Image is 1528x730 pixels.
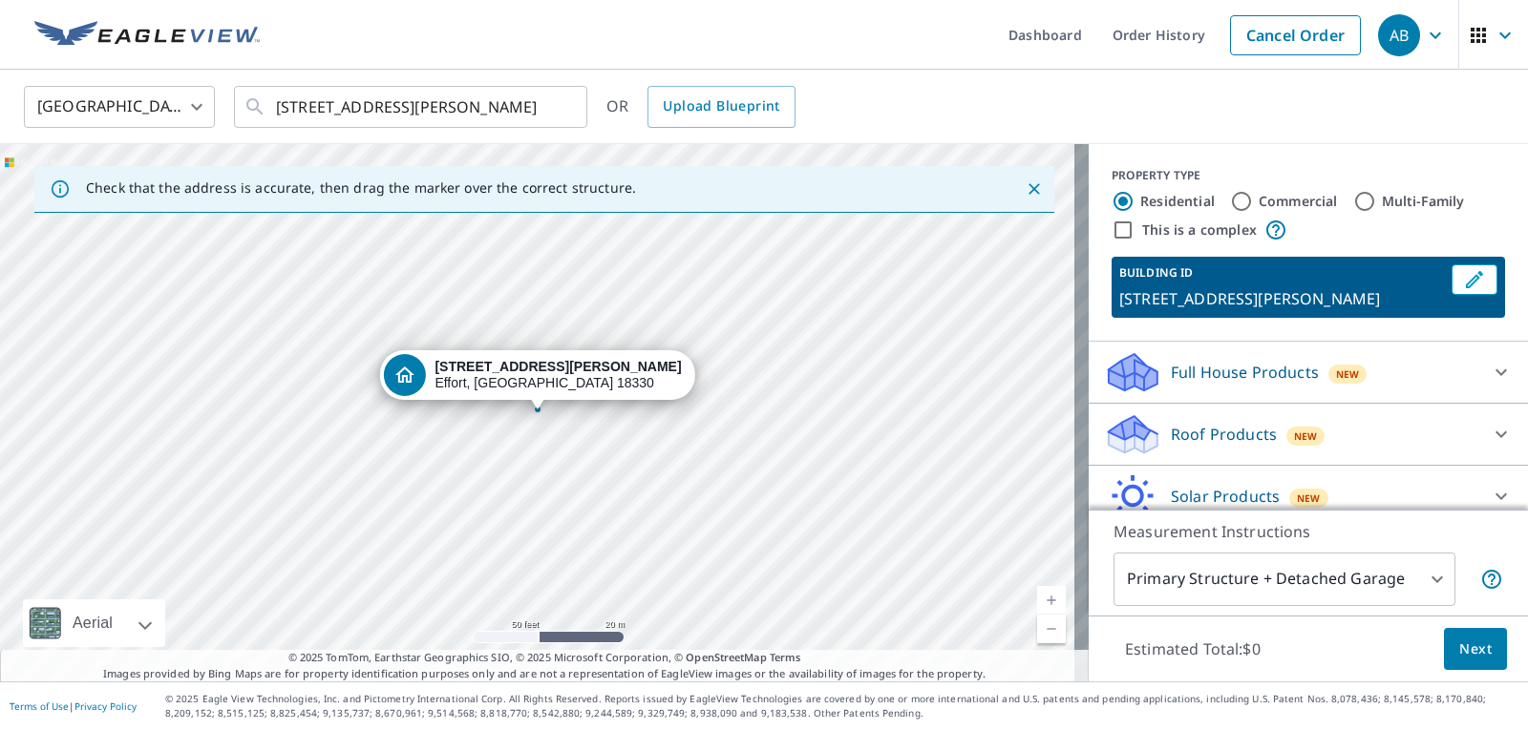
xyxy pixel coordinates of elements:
[1480,568,1503,591] span: Your report will include the primary structure and a detached garage if one exists.
[1119,287,1444,310] p: [STREET_ADDRESS][PERSON_NAME]
[1104,411,1513,457] div: Roof ProductsNew
[435,359,681,391] div: Effort, [GEOGRAPHIC_DATA] 18330
[276,80,548,134] input: Search by address or latitude-longitude
[1142,220,1257,240] label: This is a complex
[67,599,118,647] div: Aerial
[1114,520,1503,543] p: Measurement Instructions
[10,699,69,713] a: Terms of Use
[1378,14,1420,56] div: AB
[1297,490,1321,506] span: New
[1112,167,1505,184] div: PROPERTY TYPE
[647,86,795,128] a: Upload Blueprint
[24,80,215,134] div: [GEOGRAPHIC_DATA]
[1140,192,1215,211] label: Residential
[1171,423,1277,446] p: Roof Products
[288,650,801,666] span: © 2025 TomTom, Earthstar Geographics SIO, © 2025 Microsoft Corporation, ©
[74,699,137,713] a: Privacy Policy
[1037,586,1066,615] a: Current Level 19, Zoom In
[1171,361,1319,384] p: Full House Products
[1294,428,1318,444] span: New
[86,179,636,197] p: Check that the address is accurate, then drag the marker over the correct structure.
[379,350,694,409] div: Dropped pin, building 1, Residential property, 401 James Rd Effort, PA 18330
[1336,366,1360,382] span: New
[1230,15,1361,55] a: Cancel Order
[1119,264,1193,281] p: BUILDING ID
[1171,485,1280,508] p: Solar Products
[1104,349,1513,395] div: Full House ProductsNew
[1110,628,1276,670] p: Estimated Total: $0
[34,21,260,50] img: EV Logo
[1452,264,1497,295] button: Edit building 1
[435,359,681,374] strong: [STREET_ADDRESS][PERSON_NAME]
[1022,177,1047,201] button: Close
[770,650,801,664] a: Terms
[1037,615,1066,643] a: Current Level 19, Zoom Out
[686,650,766,664] a: OpenStreetMap
[1382,192,1465,211] label: Multi-Family
[165,692,1518,720] p: © 2025 Eagle View Technologies, Inc. and Pictometry International Corp. All Rights Reserved. Repo...
[606,86,796,128] div: OR
[1114,553,1455,606] div: Primary Structure + Detached Garage
[1459,637,1492,661] span: Next
[1104,473,1513,519] div: Solar ProductsNew
[23,599,165,647] div: Aerial
[1259,192,1338,211] label: Commercial
[10,700,137,712] p: |
[663,94,779,118] span: Upload Blueprint
[1444,628,1507,671] button: Next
